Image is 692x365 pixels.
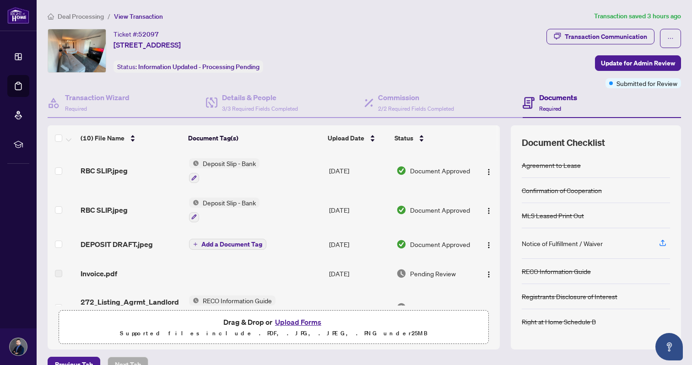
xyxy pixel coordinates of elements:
span: Invoice.pdf [81,268,117,279]
h4: Transaction Wizard [65,92,130,103]
span: Drag & Drop orUpload FormsSupported files include .PDF, .JPG, .JPEG, .PNG under25MB [59,311,488,344]
div: Right at Home Schedule B [522,317,596,327]
div: RECO Information Guide [522,266,591,276]
img: Status Icon [189,295,199,306]
img: Status Icon [189,158,199,168]
span: Required [539,105,561,112]
div: Status: [114,60,263,73]
span: Information Updated - Processing Pending [138,63,259,71]
span: Document Approved [410,239,470,249]
img: Document Status [396,302,406,312]
span: Deposit Slip - Bank [199,198,259,208]
img: IMG-C12335633_1.jpg [48,29,106,72]
img: Document Status [396,268,406,279]
img: Document Status [396,205,406,215]
span: Pending Review [410,302,456,312]
span: home [48,13,54,20]
div: Registrants Disclosure of Interest [522,291,617,301]
img: Document Status [396,239,406,249]
button: Update for Admin Review [595,55,681,71]
span: [STREET_ADDRESS] [114,39,181,50]
button: Status IconRECO Information Guide [189,295,276,320]
h4: Commission [378,92,454,103]
article: Transaction saved 3 hours ago [594,11,681,21]
img: Logo [485,168,492,176]
span: Pending Review [410,268,456,279]
button: Logo [481,237,496,252]
img: Document Status [396,166,406,176]
span: Document Approved [410,166,470,176]
div: Notice of Fulfillment / Waiver [522,238,603,248]
th: Upload Date [324,125,390,151]
span: Drag & Drop or [223,316,324,328]
img: logo [7,7,29,24]
span: Required [65,105,87,112]
span: Upload Date [328,133,364,143]
span: DEPOSIT DRAFT.jpeg [81,239,153,250]
img: Status Icon [189,198,199,208]
h4: Documents [539,92,577,103]
span: 2/2 Required Fields Completed [378,105,454,112]
div: Confirmation of Cooperation [522,185,602,195]
span: ellipsis [667,35,674,42]
td: [DATE] [325,230,392,259]
div: Ticket #: [114,29,159,39]
th: Document Tag(s) [184,125,324,151]
td: [DATE] [325,151,392,190]
span: Submitted for Review [616,78,677,88]
button: Add a Document Tag [189,238,266,250]
span: (10) File Name [81,133,124,143]
span: 272_Listing_Agrmt_Landlord_Designated_Rep_Agrmt_Auth_to_Offer_for_Lease_-_PropTx-[PERSON_NAME].pdf [81,296,181,318]
span: View Transaction [114,12,163,21]
span: Add a Document Tag [201,241,262,247]
span: 52097 [138,30,159,38]
p: Supported files include .PDF, .JPG, .JPEG, .PNG under 25 MB [65,328,483,339]
span: Deposit Slip - Bank [199,158,259,168]
th: (10) File Name [77,125,184,151]
li: / [108,11,110,21]
button: Status IconDeposit Slip - Bank [189,198,259,222]
img: Logo [485,242,492,249]
button: Transaction Communication [546,29,654,44]
span: Document Approved [410,205,470,215]
span: 3/3 Required Fields Completed [222,105,298,112]
span: RBC SLIP.jpeg [81,204,128,215]
div: Transaction Communication [565,29,647,44]
td: [DATE] [325,288,392,327]
button: Logo [481,203,496,217]
div: MLS Leased Print Out [522,210,584,220]
button: Logo [481,163,496,178]
img: Profile Icon [10,338,27,355]
button: Add a Document Tag [189,239,266,250]
h4: Details & People [222,92,298,103]
span: Document Checklist [522,136,605,149]
img: Logo [485,207,492,215]
button: Logo [481,266,496,281]
span: Status [395,133,413,143]
span: Deal Processing [58,12,104,21]
button: Status IconDeposit Slip - Bank [189,158,259,183]
td: [DATE] [325,259,392,288]
img: Logo [485,271,492,278]
th: Status [391,125,474,151]
span: RECO Information Guide [199,295,276,306]
td: [DATE] [325,190,392,230]
img: Logo [485,305,492,312]
span: RBC SLIP.jpeg [81,165,128,176]
span: Update for Admin Review [601,56,675,70]
div: Agreement to Lease [522,160,581,170]
button: Upload Forms [272,316,324,328]
span: plus [193,242,198,247]
button: Logo [481,300,496,315]
button: Open asap [655,333,683,360]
